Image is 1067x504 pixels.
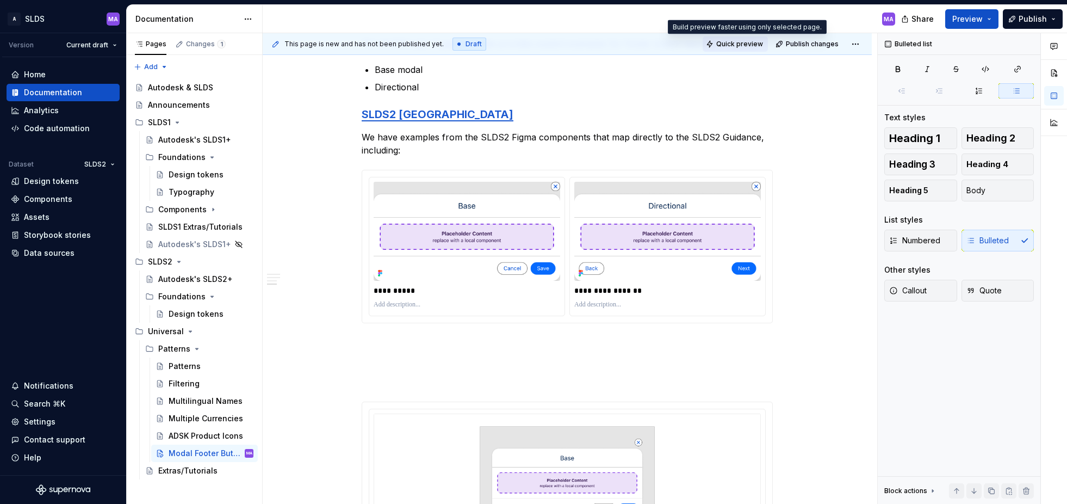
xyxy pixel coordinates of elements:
p: Base modal [375,63,773,76]
button: Contact support [7,431,120,448]
div: Patterns [141,340,258,358]
a: Modal Footer ButtonsMA [151,445,258,462]
a: Autodesk's SLDS1+ [141,131,258,149]
div: ADSK Product Icons [169,431,243,441]
div: Design tokens [169,309,224,319]
div: Announcements [148,100,210,110]
a: Analytics [7,102,120,119]
span: Quote [966,285,1002,296]
div: Components [158,204,207,215]
div: Contact support [24,434,85,445]
div: Autodesk's SLDS1+ [158,134,231,145]
button: Current draft [61,38,122,53]
div: Patterns [158,343,190,354]
div: Changes [186,40,226,48]
a: Home [7,66,120,83]
div: Code automation [24,123,90,134]
div: Components [24,194,72,205]
div: Storybook stories [24,230,91,241]
div: SLDS2 [131,253,258,271]
span: Preview [952,14,983,24]
button: Heading 3 [884,153,957,175]
div: Data sources [24,248,75,259]
a: SLDS1 Extras/Tutorials [141,218,258,236]
button: ASLDSMA [2,7,124,30]
div: MA [246,448,252,459]
div: Notifications [24,380,73,391]
span: Heading 1 [889,133,940,144]
div: List styles [884,214,923,225]
div: Multilingual Names [169,396,243,407]
div: A [8,13,21,26]
a: Patterns [151,358,258,375]
div: Version [9,41,34,50]
div: Patterns [169,361,201,372]
span: 1 [217,40,226,48]
a: Announcements [131,96,258,114]
a: ADSK Product Icons [151,427,258,445]
button: Add [131,59,171,75]
span: Draft [466,40,482,48]
button: Body [961,180,1034,201]
span: Heading 3 [889,159,935,170]
div: Autodesk's SLDS1+ [158,239,231,250]
button: Heading 1 [884,127,957,149]
a: Autodesk & SLDS [131,79,258,96]
a: Design tokens [151,305,258,323]
a: Multiple Currencies [151,410,258,427]
span: Add [144,63,158,71]
div: Multiple Currencies [169,413,243,424]
div: Extras/Tutorials [158,465,218,476]
a: Multilingual Names [151,392,258,410]
div: SLDS1 Extras/Tutorials [158,222,243,232]
div: Home [24,69,46,80]
span: Current draft [66,41,108,50]
a: Components [7,190,120,208]
button: Notifications [7,377,120,395]
button: Publish changes [772,36,843,52]
div: Filtering [169,378,200,389]
div: Search ⌘K [24,398,65,409]
div: MA [884,15,894,23]
div: Universal [148,326,184,337]
div: Pages [135,40,166,48]
div: Foundations [141,149,258,166]
span: Heading 4 [966,159,1008,170]
a: Settings [7,413,120,431]
div: Text styles [884,112,926,123]
span: Callout [889,285,927,296]
span: Publish changes [786,40,839,48]
div: SLDS1 [131,114,258,131]
div: Help [24,452,41,463]
div: Typography [169,187,214,198]
a: SLDS2 [GEOGRAPHIC_DATA] [362,108,513,121]
button: SLDS2 [79,157,120,172]
a: Documentation [7,84,120,101]
button: Numbered [884,230,957,251]
button: Publish [1003,9,1063,29]
div: Design tokens [24,176,79,187]
div: Autodesk's SLDS2+ [158,274,233,285]
div: Analytics [24,105,59,116]
button: Heading 2 [961,127,1034,149]
a: Autodesk's SLDS1+ [141,236,258,253]
div: Foundations [158,152,206,163]
button: Heading 5 [884,180,957,201]
div: Modal Footer Buttons [169,448,243,459]
p: Directional [375,81,773,94]
div: SLDS [25,14,45,24]
a: Design tokens [151,166,258,183]
span: Numbered [889,235,940,246]
a: Supernova Logo [36,484,90,495]
div: Components [141,201,258,218]
div: Foundations [158,291,206,302]
div: Block actions [884,483,937,499]
span: Publish [1019,14,1047,24]
div: Other styles [884,265,930,275]
a: Autodesk's SLDS2+ [141,271,258,288]
span: Heading 2 [966,133,1015,144]
a: Design tokens [7,173,120,190]
a: Storybook stories [7,226,120,244]
div: Documentation [135,14,238,24]
span: Quick preview [716,40,763,48]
